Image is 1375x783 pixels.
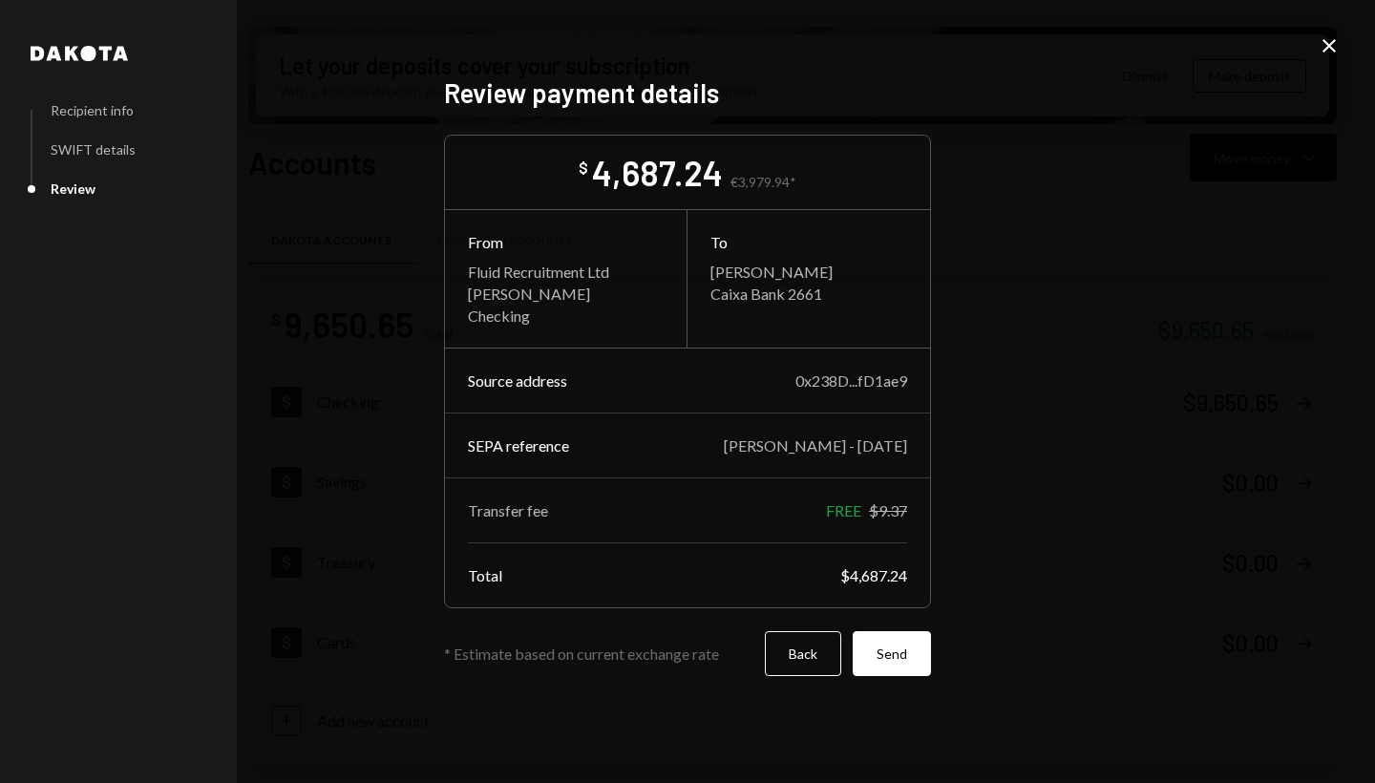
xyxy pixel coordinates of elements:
[444,74,931,112] h2: Review payment details
[444,645,753,663] div: * Estimate based on current exchange rate
[840,566,907,584] div: $4,687.24
[51,180,95,197] div: Review
[468,307,664,325] div: Checking
[468,371,567,390] div: Source address
[468,436,569,455] div: SEPA reference
[51,102,134,118] div: Recipient info
[826,501,861,519] div: FREE
[795,371,907,390] div: 0x238D...fD1ae9
[468,263,664,281] div: Fluid Recruitment Ltd
[468,233,664,251] div: From
[51,141,136,158] div: SWIFT details
[765,631,841,676] button: Back
[579,159,588,178] div: $
[853,631,931,676] button: Send
[468,566,502,584] div: Total
[710,233,907,251] div: To
[730,174,796,190] div: €3,979.94*
[869,501,907,519] div: $9.37
[592,151,723,194] div: 4,687.24
[710,285,907,303] div: Caixa Bank 2661
[468,501,548,519] div: Transfer fee
[724,436,907,455] div: [PERSON_NAME] - [DATE]
[468,285,664,303] div: [PERSON_NAME]
[710,263,907,281] div: [PERSON_NAME]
